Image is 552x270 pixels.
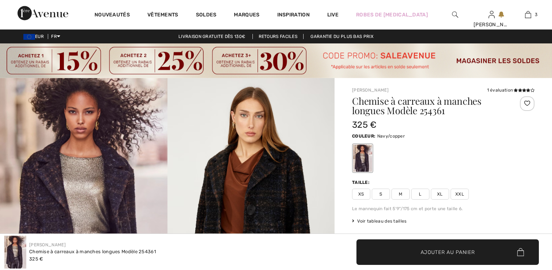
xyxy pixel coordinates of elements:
[431,189,449,200] span: XL
[277,12,310,19] span: Inspiration
[372,189,390,200] span: S
[29,248,156,255] div: Chemise à carreaux à manches longues Modèle 254361
[29,242,66,247] a: [PERSON_NAME]
[356,11,428,19] a: Robes de [MEDICAL_DATA]
[147,12,178,19] a: Vêtements
[94,12,130,19] a: Nouveautés
[29,256,43,262] span: 325 €
[352,134,375,139] span: Couleur:
[352,179,371,186] div: Taille:
[489,11,495,18] a: Se connecter
[452,10,458,19] img: recherche
[356,239,539,265] button: Ajouter au panier
[352,96,504,115] h1: Chemise à carreaux à manches longues Modèle 254361
[18,6,68,20] img: 1ère Avenue
[411,189,429,200] span: L
[451,189,469,200] span: XXL
[305,34,379,39] a: Garantie du plus bas prix
[487,87,534,93] div: 1 évaluation
[474,21,509,28] div: [PERSON_NAME]
[352,218,407,224] span: Voir tableau des tailles
[525,10,531,19] img: Mon panier
[252,34,304,39] a: Retours faciles
[421,248,475,256] span: Ajouter au panier
[4,236,26,269] img: Chemise &agrave; carreaux &agrave; manches longues mod&egrave;le 254361
[234,12,259,19] a: Marques
[352,189,370,200] span: XS
[173,34,251,39] a: Livraison gratuite dès 130€
[327,11,339,19] a: Live
[196,12,217,19] a: Soldes
[535,11,537,18] span: 3
[391,189,410,200] span: M
[377,134,405,139] span: Navy/copper
[352,205,534,212] div: Le mannequin fait 5'9"/175 cm et porte une taille 6.
[51,34,60,39] span: FR
[489,10,495,19] img: Mes infos
[352,88,389,93] a: [PERSON_NAME]
[353,144,372,172] div: Navy/copper
[23,34,47,39] span: EUR
[23,34,35,40] img: Euro
[510,10,546,19] a: 3
[352,120,377,130] span: 325 €
[517,248,524,256] img: Bag.svg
